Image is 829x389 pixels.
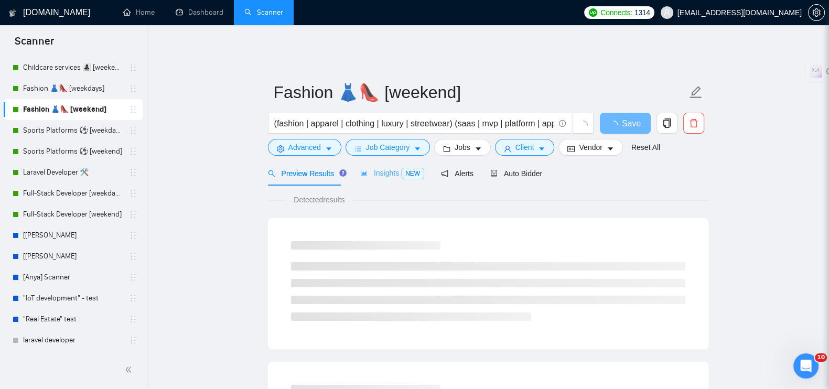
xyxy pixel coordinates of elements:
span: holder [129,189,137,198]
button: barsJob Categorycaret-down [346,139,430,156]
span: caret-down [414,145,421,153]
span: caret-down [538,145,545,153]
a: "IoT development" - test [23,288,123,309]
span: user [663,9,671,16]
span: loading [609,121,622,129]
a: Full-Stack Developer [weekend] [23,204,123,225]
span: caret-down [475,145,482,153]
a: [[PERSON_NAME] [23,225,123,246]
a: laravel developer [23,330,123,351]
span: Jobs [455,142,470,153]
a: Reset All [631,142,660,153]
button: copy [656,113,677,134]
span: holder [129,84,137,93]
span: caret-down [607,145,614,153]
span: setting [809,8,824,17]
a: Fashion 👗👠 [weekdays] [23,78,123,99]
span: robot [490,170,498,177]
span: holder [129,231,137,240]
span: info-circle [559,120,566,127]
input: Scanner name... [274,79,687,105]
img: upwork-logo.png [589,8,597,17]
span: setting [277,145,284,153]
a: Fashion 👗👠 [weekend] [23,99,123,120]
span: notification [441,170,448,177]
span: delete [684,118,704,128]
a: Laravel Developer 🛠️ [23,162,123,183]
iframe: Intercom live chat [793,353,819,379]
span: Client [515,142,534,153]
span: 1314 [634,7,650,18]
span: loading [578,121,588,130]
span: holder [129,252,137,261]
a: Childcare services 👩‍👧‍👦 [weekend] [23,57,123,78]
span: holder [129,105,137,114]
span: holder [129,147,137,156]
span: Job Category [366,142,410,153]
span: holder [129,63,137,72]
span: holder [129,168,137,177]
input: Search Freelance Jobs... [274,117,554,130]
span: bars [354,145,362,153]
span: holder [129,210,137,219]
a: setting [808,8,825,17]
span: holder [129,294,137,302]
button: delete [683,113,704,134]
span: Advanced [288,142,321,153]
button: Save [600,113,651,134]
span: Scanner [6,34,62,56]
span: caret-down [325,145,332,153]
div: Tooltip anchor [338,168,348,178]
a: [[PERSON_NAME] [23,246,123,267]
span: Detected results [286,194,352,206]
button: folderJobscaret-down [434,139,491,156]
a: Sports Platforms ⚽️ [weekend] [23,141,123,162]
a: [Anya] Scanner [23,267,123,288]
span: search [268,170,275,177]
a: Sports Platforms ⚽️ [weekdays] [23,120,123,141]
span: holder [129,273,137,282]
span: double-left [125,364,135,375]
a: Full-Stack Developer [weekdays] [23,183,123,204]
img: logo [9,5,16,21]
span: Auto Bidder [490,169,542,178]
a: "Real Estate" test [23,309,123,330]
span: copy [657,118,677,128]
button: setting [808,4,825,21]
span: Alerts [441,169,473,178]
span: Save [622,117,641,130]
span: Insights [360,169,424,177]
span: user [504,145,511,153]
span: idcard [567,145,575,153]
span: Preview Results [268,169,343,178]
span: holder [129,336,137,344]
span: 10 [815,353,827,362]
span: folder [443,145,450,153]
span: holder [129,315,137,323]
span: area-chart [360,169,368,177]
button: userClientcaret-down [495,139,555,156]
span: Connects: [600,7,632,18]
a: dashboardDashboard [176,8,223,17]
span: NEW [401,168,424,179]
button: settingAdvancedcaret-down [268,139,341,156]
button: idcardVendorcaret-down [558,139,622,156]
span: holder [129,126,137,135]
span: edit [689,85,703,99]
a: searchScanner [244,8,283,17]
span: Vendor [579,142,602,153]
a: homeHome [123,8,155,17]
